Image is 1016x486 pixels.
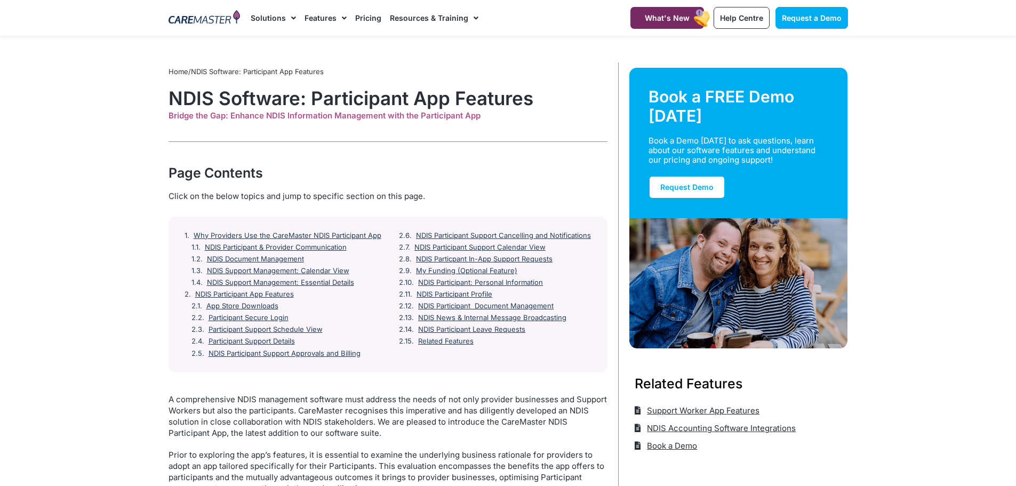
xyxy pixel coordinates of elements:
[714,7,770,29] a: Help Centre
[169,111,607,121] div: Bridge the Gap: Enhance NDIS Information Management with the Participant App
[629,218,848,348] img: Support Worker and NDIS Participant out for a coffee.
[635,402,760,419] a: Support Worker App Features
[649,176,725,199] a: Request Demo
[645,13,690,22] span: What's New
[169,394,607,439] p: A comprehensive NDIS management software must address the needs of not only provider businesses a...
[635,374,843,393] h3: Related Features
[418,337,474,346] a: Related Features
[209,349,361,358] a: NDIS Participant Support Approvals and Billing
[209,325,323,334] a: Participant Support Schedule View
[207,255,304,264] a: NDIS Document Management
[649,136,816,165] div: Book a Demo [DATE] to ask questions, learn about our software features and understand our pricing...
[416,267,517,275] a: My Funding (Optional Feature)
[644,419,796,437] span: NDIS Accounting Software Integrations
[720,13,763,22] span: Help Centre
[416,232,591,240] a: NDIS Participant Support Cancelling and Notifications
[169,163,607,182] div: Page Contents
[635,419,796,437] a: NDIS Accounting Software Integrations
[417,290,492,299] a: NDIS Participant Profile
[775,7,848,29] a: Request a Demo
[206,302,278,310] a: App Store Downloads
[660,182,714,192] span: Request Demo
[418,314,566,322] a: NDIS News & Internal Message Broadcasting
[644,402,759,419] span: Support Worker App Features
[630,7,704,29] a: What's New
[644,437,697,455] span: Book a Demo
[169,67,324,76] span: /
[207,278,354,287] a: NDIS Support Management: Essential Details
[169,10,241,26] img: CareMaster Logo
[191,67,324,76] span: NDIS Software: Participant App Features
[195,290,294,299] a: NDIS Participant App Features
[418,325,525,334] a: NDIS Participant Leave Requests
[209,314,289,322] a: Participant Secure Login
[635,437,698,455] a: Book a Demo
[418,302,554,310] a: NDIS Participant Document Management
[416,255,553,264] a: NDIS Particpant In-App Support Requests
[169,67,188,76] a: Home
[418,278,543,287] a: NDIS Participant: Personal Information
[194,232,381,240] a: Why Providers Use the CareMaster NDIS Participant App
[205,243,347,252] a: NDIS Participant & Provider Communication
[782,13,842,22] span: Request a Demo
[414,243,546,252] a: NDIS Participant Support Calendar View
[209,337,295,346] a: Participant Support Details
[207,267,349,275] a: NDIS Support Management: Calendar View
[169,190,607,202] div: Click on the below topics and jump to specific section on this page.
[169,87,607,109] h1: NDIS Software: Participant App Features
[649,87,829,125] div: Book a FREE Demo [DATE]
